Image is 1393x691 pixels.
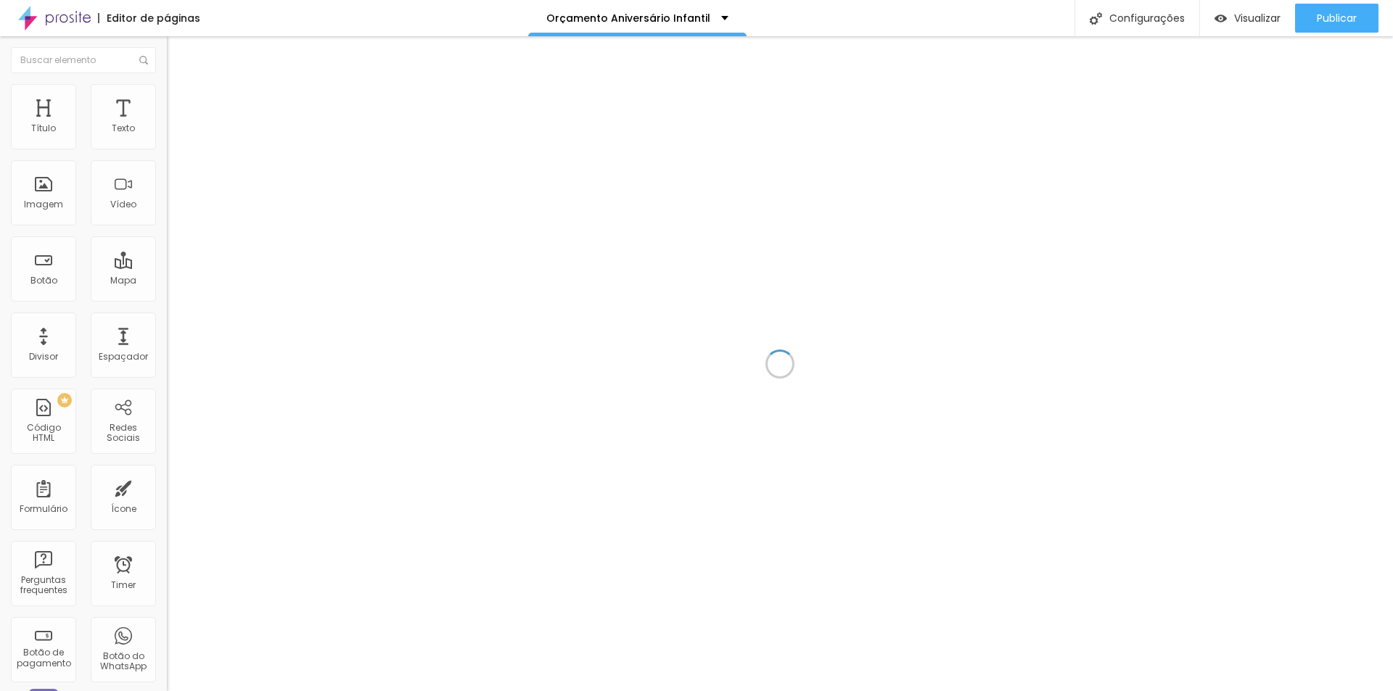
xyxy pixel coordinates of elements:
div: Timer [111,580,136,590]
img: Icone [139,56,148,65]
span: Visualizar [1234,12,1281,24]
div: Título [31,123,56,133]
span: Publicar [1317,12,1357,24]
img: Icone [1090,12,1102,25]
div: Vídeo [110,199,136,210]
div: Divisor [29,352,58,362]
p: Orçamento Aniversário Infantil [546,13,710,23]
div: Botão do WhatsApp [94,651,152,672]
div: Perguntas frequentes [15,575,72,596]
div: Editor de páginas [98,13,200,23]
img: view-1.svg [1215,12,1227,25]
div: Formulário [20,504,67,514]
div: Código HTML [15,423,72,444]
div: Espaçador [99,352,148,362]
div: Mapa [110,276,136,286]
input: Buscar elemento [11,47,156,73]
div: Texto [112,123,135,133]
button: Publicar [1295,4,1378,33]
button: Visualizar [1200,4,1295,33]
div: Botão de pagamento [15,647,72,669]
div: Ícone [111,504,136,514]
div: Botão [30,276,57,286]
div: Imagem [24,199,63,210]
div: Redes Sociais [94,423,152,444]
